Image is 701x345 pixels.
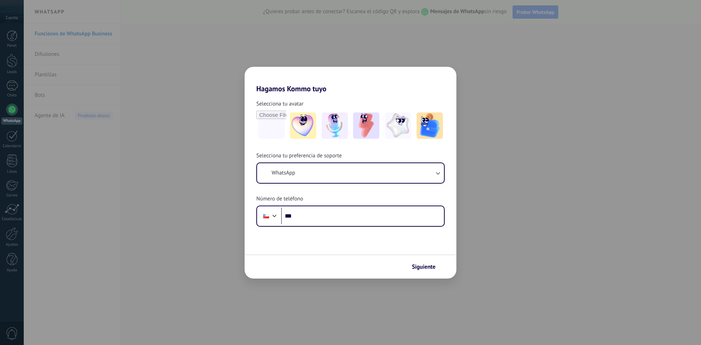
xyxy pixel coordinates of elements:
span: Selecciona tu preferencia de soporte [256,152,342,160]
img: -3.jpeg [353,112,379,139]
div: Chile: + 56 [259,208,273,224]
span: Siguiente [412,264,436,269]
img: -5.jpeg [417,112,443,139]
img: -2.jpeg [322,112,348,139]
img: -4.jpeg [385,112,411,139]
span: WhatsApp [272,169,295,177]
img: -1.jpeg [290,112,316,139]
h2: Hagamos Kommo tuyo [245,67,456,93]
button: Siguiente [409,261,445,273]
span: Selecciona tu avatar [256,100,303,108]
button: WhatsApp [257,163,444,183]
span: Número de teléfono [256,195,303,203]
